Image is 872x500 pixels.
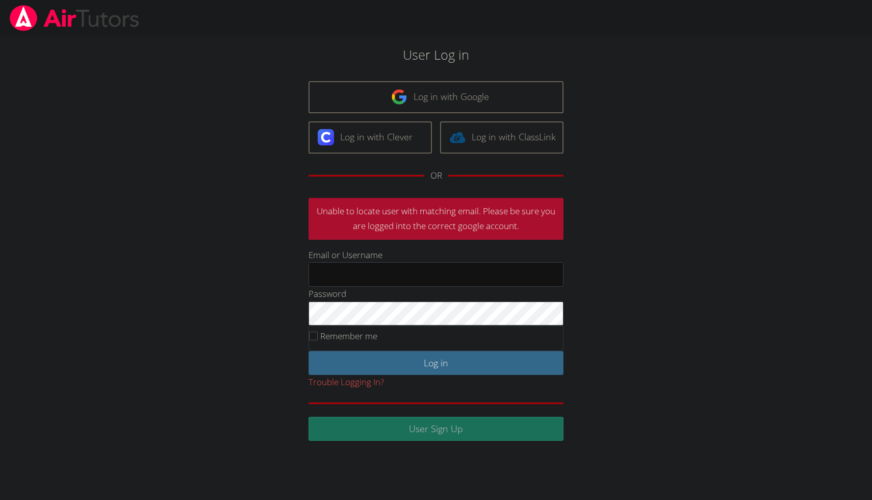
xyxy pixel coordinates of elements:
a: User Sign Up [309,417,563,441]
img: airtutors_banner-c4298cdbf04f3fff15de1276eac7730deb9818008684d7c2e4769d2f7ddbe033.png [9,5,140,31]
img: google-logo-50288ca7cdecda66e5e0955fdab243c47b7ad437acaf1139b6f446037453330a.svg [391,89,407,105]
p: Unable to locate user with matching email. Please be sure you are logged into the correct google ... [309,198,563,240]
h2: User Log in [200,45,671,64]
img: classlink-logo-d6bb404cc1216ec64c9a2012d9dc4662098be43eaf13dc465df04b49fa7ab582.svg [449,129,466,145]
label: Remember me [320,330,377,342]
img: clever-logo-6eab21bc6e7a338710f1a6ff85c0baf02591cd810cc4098c63d3a4b26e2feb20.svg [318,129,334,145]
label: Email or Username [309,249,382,261]
a: Log in with Clever [309,121,432,154]
button: Trouble Logging In? [309,375,384,390]
label: Password [309,288,346,299]
a: Log in with ClassLink [440,121,563,154]
input: Log in [309,351,563,375]
div: OR [430,168,442,183]
a: Log in with Google [309,81,563,113]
